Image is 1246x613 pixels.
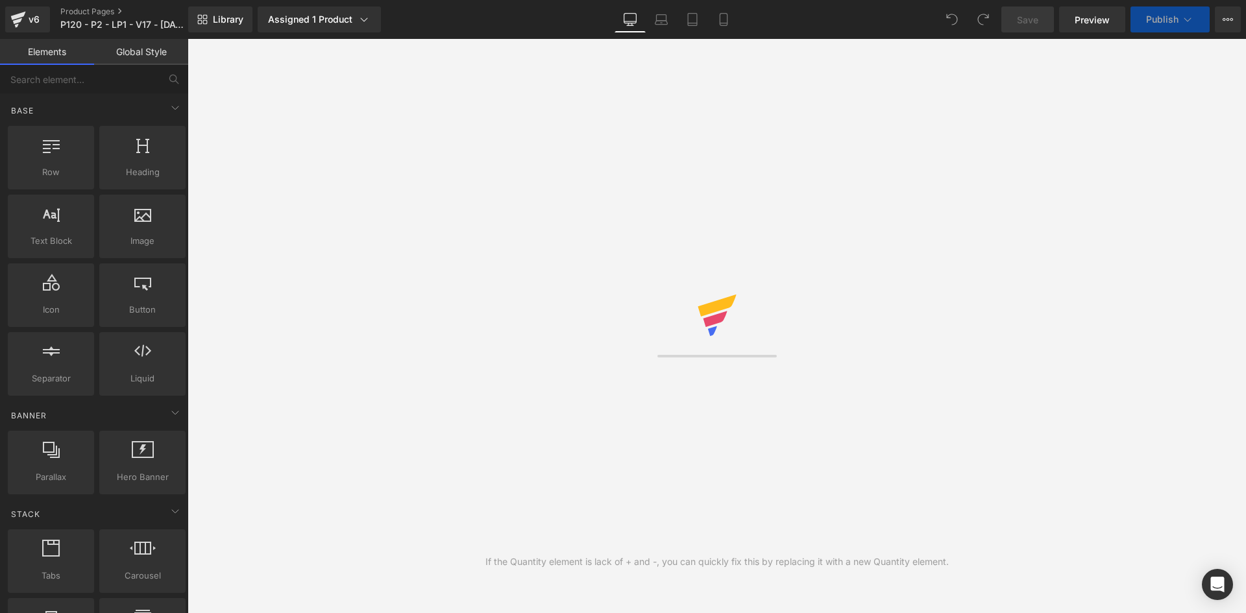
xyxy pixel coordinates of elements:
span: Separator [12,372,90,385]
span: Tabs [12,569,90,583]
span: Icon [12,303,90,317]
a: v6 [5,6,50,32]
a: Global Style [94,39,188,65]
a: Tablet [677,6,708,32]
span: Image [103,234,182,248]
span: Base [10,104,35,117]
span: Save [1017,13,1038,27]
div: Assigned 1 Product [268,13,371,26]
span: Liquid [103,372,182,385]
span: Hero Banner [103,470,182,484]
span: Button [103,303,182,317]
span: Library [213,14,243,25]
span: Preview [1075,13,1110,27]
button: Publish [1130,6,1210,32]
button: More [1215,6,1241,32]
span: Text Block [12,234,90,248]
a: Laptop [646,6,677,32]
a: Product Pages [60,6,209,17]
a: Preview [1059,6,1125,32]
a: Mobile [708,6,739,32]
span: Publish [1146,14,1179,25]
span: Parallax [12,470,90,484]
div: Open Intercom Messenger [1202,569,1233,600]
button: Undo [939,6,965,32]
span: P120 - P2 - LP1 - V17 - [DATE] [60,19,184,30]
span: Banner [10,409,48,422]
button: Redo [970,6,996,32]
a: New Library [188,6,252,32]
div: If the Quantity element is lack of + and -, you can quickly fix this by replacing it with a new Q... [485,555,949,569]
span: Stack [10,508,42,520]
a: Desktop [615,6,646,32]
span: Row [12,165,90,179]
div: v6 [26,11,42,28]
span: Carousel [103,569,182,583]
span: Heading [103,165,182,179]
